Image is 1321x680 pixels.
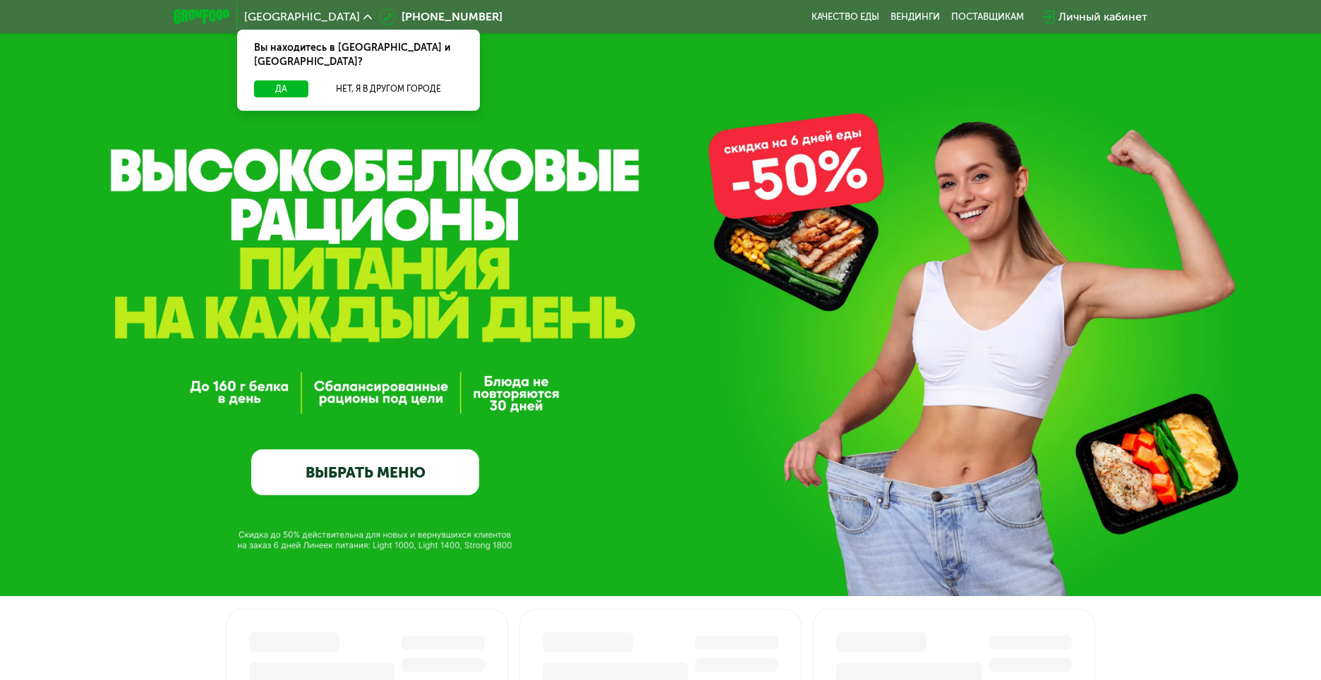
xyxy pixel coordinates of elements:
span: [GEOGRAPHIC_DATA] [244,11,360,23]
div: Личный кабинет [1058,8,1147,25]
button: Да [254,80,308,97]
a: ВЫБРАТЬ МЕНЮ [251,449,480,495]
div: поставщикам [951,11,1024,23]
a: Качество еды [812,11,879,23]
a: [PHONE_NUMBER] [379,8,502,25]
button: Нет, я в другом городе [314,80,463,97]
a: Вендинги [891,11,940,23]
div: Вы находитесь в [GEOGRAPHIC_DATA] и [GEOGRAPHIC_DATA]? [237,30,480,80]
